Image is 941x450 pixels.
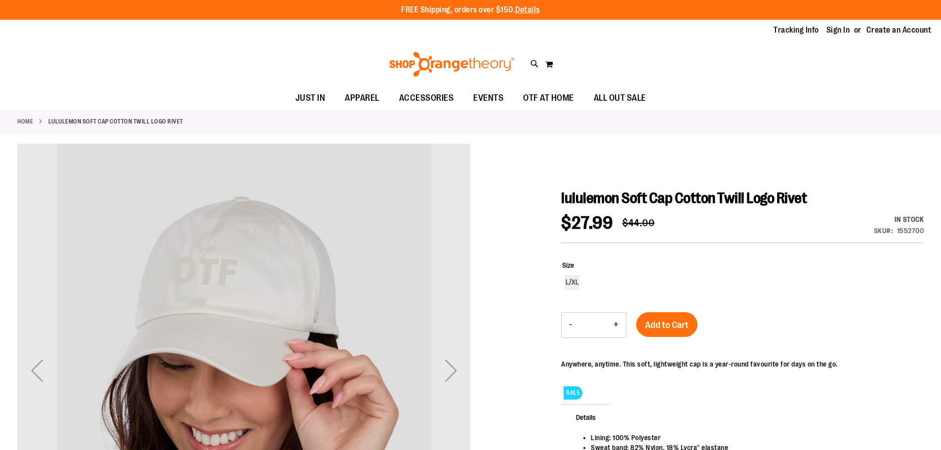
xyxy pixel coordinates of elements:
button: Increase product quantity [606,313,626,337]
div: Availability [874,214,924,224]
span: Add to Cart [645,320,689,330]
span: SALE [564,386,582,400]
a: Create an Account [866,25,932,36]
div: Anywhere, anytime. This soft, lightweight cap is a year-round favourite for days on the go. [561,359,838,369]
span: $44.00 [622,217,655,229]
a: Home [17,117,33,126]
strong: lululemon Soft Cap Cotton Twill Logo Rivet [48,117,183,126]
li: Lining: 100% Polyester [591,433,914,443]
span: OTF AT HOME [523,87,574,109]
span: JUST IN [295,87,326,109]
div: L/XL [565,275,579,290]
a: Details [515,5,540,14]
button: Add to Cart [636,312,697,337]
img: Shop Orangetheory [388,52,516,77]
strong: SKU [874,227,893,235]
span: APPAREL [345,87,379,109]
span: ALL OUT SALE [594,87,646,109]
span: EVENTS [473,87,503,109]
span: Details [561,404,611,430]
input: Product quantity [579,313,606,337]
p: FREE Shipping, orders over $150. [401,4,540,16]
button: Decrease product quantity [562,313,579,337]
div: In stock [874,214,924,224]
div: 1552700 [897,226,924,236]
span: $27.99 [561,213,613,233]
span: lululemon Soft Cap Cotton Twill Logo Rivet [561,190,807,206]
span: Size [562,261,574,269]
a: Tracking Info [774,25,819,36]
span: ACCESSORIES [399,87,454,109]
a: Sign In [826,25,850,36]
